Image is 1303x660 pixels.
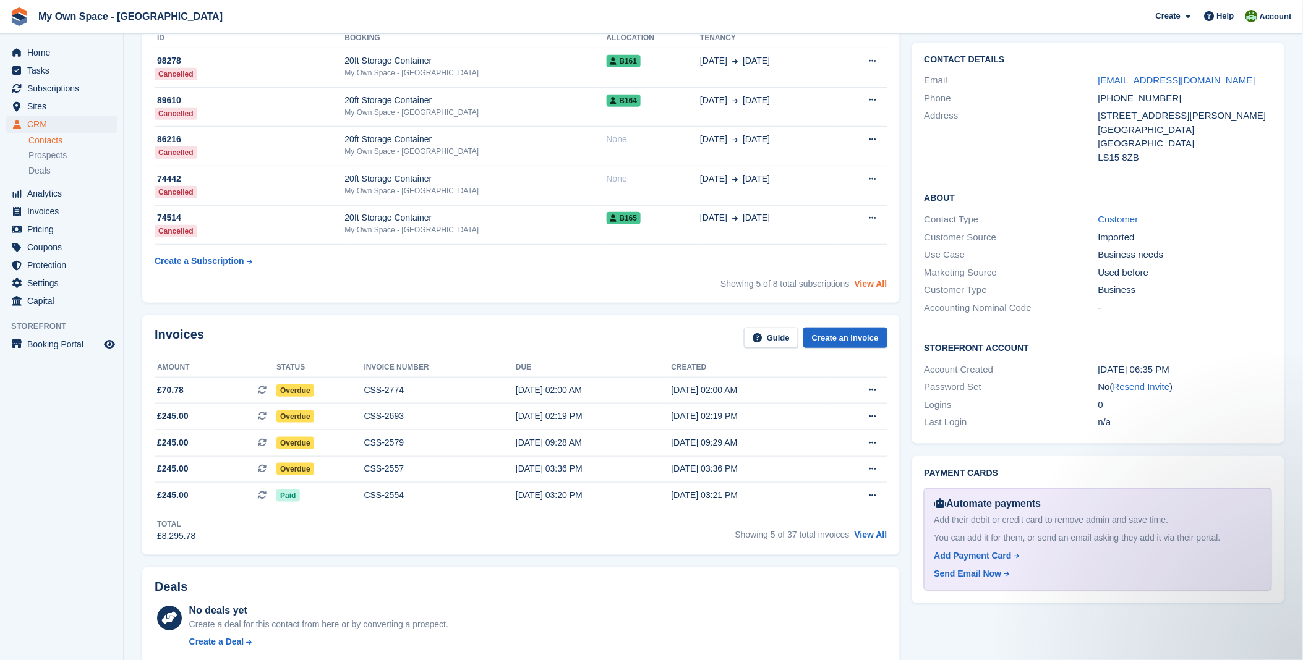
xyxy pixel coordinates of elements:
div: [DATE] 06:35 PM [1098,363,1272,377]
th: ID [155,28,345,48]
a: Create a Subscription [155,250,252,273]
div: Address [925,109,1098,164]
div: Cancelled [155,108,197,120]
a: Preview store [102,337,117,352]
h2: About [925,191,1272,203]
div: Total [157,518,195,530]
div: My Own Space - [GEOGRAPHIC_DATA] [345,185,607,197]
div: [DATE] 02:00 AM [516,384,671,397]
a: [EMAIL_ADDRESS][DOMAIN_NAME] [1098,75,1255,85]
span: £70.78 [157,384,184,397]
div: You can add it for them, or send an email asking they add it via their portal. [934,531,1262,544]
div: My Own Space - [GEOGRAPHIC_DATA] [345,107,607,118]
span: B164 [607,95,641,107]
span: Overdue [276,384,314,397]
a: Contacts [28,135,117,146]
span: Prospects [28,150,67,161]
th: Booking [345,28,607,48]
div: [PHONE_NUMBER] [1098,91,1272,106]
div: [DATE] 09:29 AM [672,436,827,449]
span: Storefront [11,320,123,332]
div: Send Email Now [934,567,1002,580]
span: [DATE] [743,94,770,107]
a: menu [6,62,117,79]
span: Create [1156,10,1181,22]
span: B161 [607,55,641,67]
div: [DATE] 03:21 PM [672,489,827,502]
span: [DATE] [700,172,727,185]
div: 20ft Storage Container [345,211,607,224]
span: CRM [27,116,101,133]
div: Email [925,74,1098,88]
th: Status [276,358,364,378]
div: Add their debit or credit card to remove admin and save time. [934,514,1262,527]
div: My Own Space - [GEOGRAPHIC_DATA] [345,224,607,235]
div: Accounting Nominal Code [925,301,1098,315]
span: Tasks [27,62,101,79]
div: My Own Space - [GEOGRAPHIC_DATA] [345,67,607,78]
div: n/a [1098,415,1272,429]
img: stora-icon-8386f47178a22dfd0bd8f6a31ec36ba5ce8667c1dd55bd0f319d3a0aa187defe.svg [10,7,28,26]
div: CSS-2554 [364,489,516,502]
a: Add Payment Card [934,549,1257,562]
div: Automate payments [934,496,1262,511]
span: Pricing [27,221,101,238]
div: Account Created [925,363,1098,377]
div: Password Set [925,380,1098,394]
span: Account [1260,11,1292,23]
span: Sites [27,98,101,115]
div: Business needs [1098,248,1272,262]
a: Resend Invite [1113,381,1170,392]
div: Create a Subscription [155,255,244,268]
th: Allocation [607,28,701,48]
div: Imported [1098,231,1272,245]
div: CSS-2774 [364,384,516,397]
h2: Invoices [155,328,204,348]
div: Used before [1098,266,1272,280]
div: Marketing Source [925,266,1098,280]
a: menu [6,239,117,256]
span: Help [1217,10,1234,22]
span: Overdue [276,437,314,449]
th: Invoice number [364,358,516,378]
div: [DATE] 02:19 PM [672,410,827,423]
img: Keely [1245,10,1258,22]
span: [DATE] [700,94,727,107]
a: menu [6,185,117,202]
span: Protection [27,256,101,274]
span: [DATE] [700,211,727,224]
span: [DATE] [743,133,770,146]
a: View All [855,530,887,539]
h2: Deals [155,580,187,594]
span: [DATE] [743,211,770,224]
div: Create a deal for this contact from here or by converting a prospect. [189,618,448,631]
span: Invoices [27,203,101,220]
div: No [1098,380,1272,394]
div: None [607,172,701,185]
div: Add Payment Card [934,549,1012,562]
span: [DATE] [700,54,727,67]
a: menu [6,256,117,274]
div: 20ft Storage Container [345,133,607,146]
div: 74514 [155,211,345,224]
h2: Storefront Account [925,341,1272,353]
a: menu [6,221,117,238]
span: Paid [276,489,299,502]
div: [DATE] 09:28 AM [516,436,671,449]
a: menu [6,203,117,220]
span: £245.00 [157,436,189,449]
span: Deals [28,165,51,177]
div: Contact Type [925,213,1098,227]
div: £8,295.78 [157,530,195,543]
span: Settings [27,274,101,292]
div: [DATE] 02:00 AM [672,384,827,397]
div: 20ft Storage Container [345,94,607,107]
div: 74442 [155,172,345,185]
h2: Payment cards [925,468,1272,478]
div: Create a Deal [189,636,244,649]
div: [STREET_ADDRESS][PERSON_NAME] [1098,109,1272,123]
a: menu [6,116,117,133]
span: £245.00 [157,410,189,423]
div: 20ft Storage Container [345,172,607,185]
div: 20ft Storage Container [345,54,607,67]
